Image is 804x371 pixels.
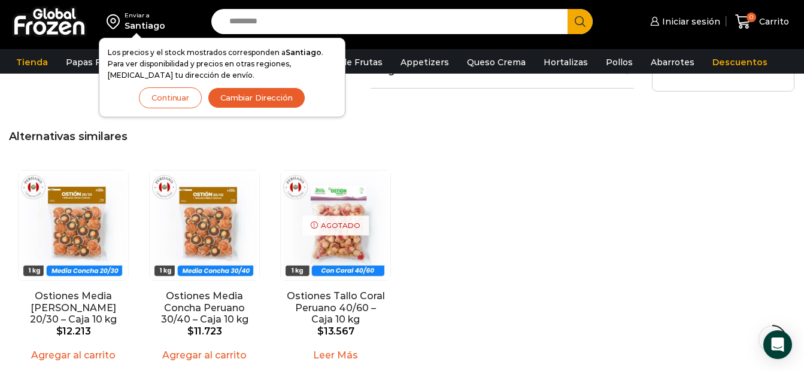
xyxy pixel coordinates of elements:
span: Iniciar sesión [659,16,720,28]
a: 0 Carrito [732,8,792,36]
span: Alternativas similares [9,130,128,143]
a: Pulpa de Frutas [308,51,389,74]
a: Ostiones Media [PERSON_NAME] 20/30 – Caja 10 kg [23,290,123,325]
a: Ostiones Tallo Coral Peruano 40/60 – Caja 10 kg [286,290,386,325]
a: Descuentos [706,51,773,74]
bdi: 11.723 [187,326,222,337]
a: Tienda [10,51,54,74]
a: Agregar al carrito: “Ostiones Media Concha Peruano 20/30 - Caja 10 kg” [24,346,123,364]
a: Iniciar sesión [647,10,720,34]
bdi: 13.567 [317,326,354,337]
span: $ [187,326,194,337]
span: $ [56,326,63,337]
a: Ostiones Media Concha Peruano 30/40 – Caja 10 kg [154,290,254,325]
span: 0 [747,13,756,22]
a: Queso Crema [461,51,532,74]
p: Los precios y el stock mostrados corresponden a . Para ver disponibilidad y precios en otras regi... [108,47,336,81]
span: Carrito [756,16,789,28]
div: Santiago [125,20,165,32]
span: $ [317,326,324,337]
bdi: 12.213 [56,326,91,337]
a: Hortalizas [538,51,594,74]
a: Papas Fritas [60,51,126,74]
strong: Santiago [286,48,321,57]
p: Agotado [302,215,369,235]
button: Search button [568,9,593,34]
a: Appetizers [395,51,455,74]
a: Pollos [600,51,639,74]
img: address-field-icon.svg [107,11,125,32]
a: Leé más sobre “Ostiones Tallo Coral Peruano 40/60 - Caja 10 kg” [306,346,365,364]
button: Continuar [139,87,202,108]
button: Cambiar Dirección [208,87,305,108]
a: Agregar al carrito: “Ostiones Media Concha Peruano 30/40 - Caja 10 kg” [155,346,254,364]
div: Open Intercom Messenger [763,330,792,359]
div: Enviar a [125,11,165,20]
a: Abarrotes [645,51,700,74]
